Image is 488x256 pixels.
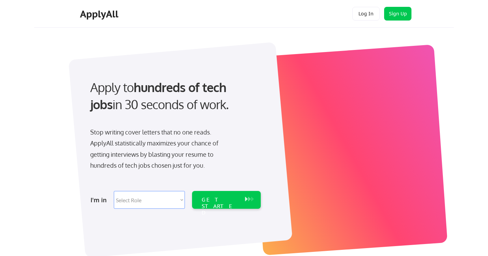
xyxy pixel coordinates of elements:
div: Apply to in 30 seconds of work. [90,79,258,113]
div: GET STARTED [202,196,238,216]
strong: hundreds of tech jobs [90,79,229,112]
div: Stop writing cover letters that no one reads. ApplyAll statistically maximizes your chance of get... [90,127,231,171]
button: Log In [352,7,380,21]
div: I'm in [91,194,110,205]
button: Sign Up [384,7,411,21]
div: ApplyAll [80,8,120,20]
